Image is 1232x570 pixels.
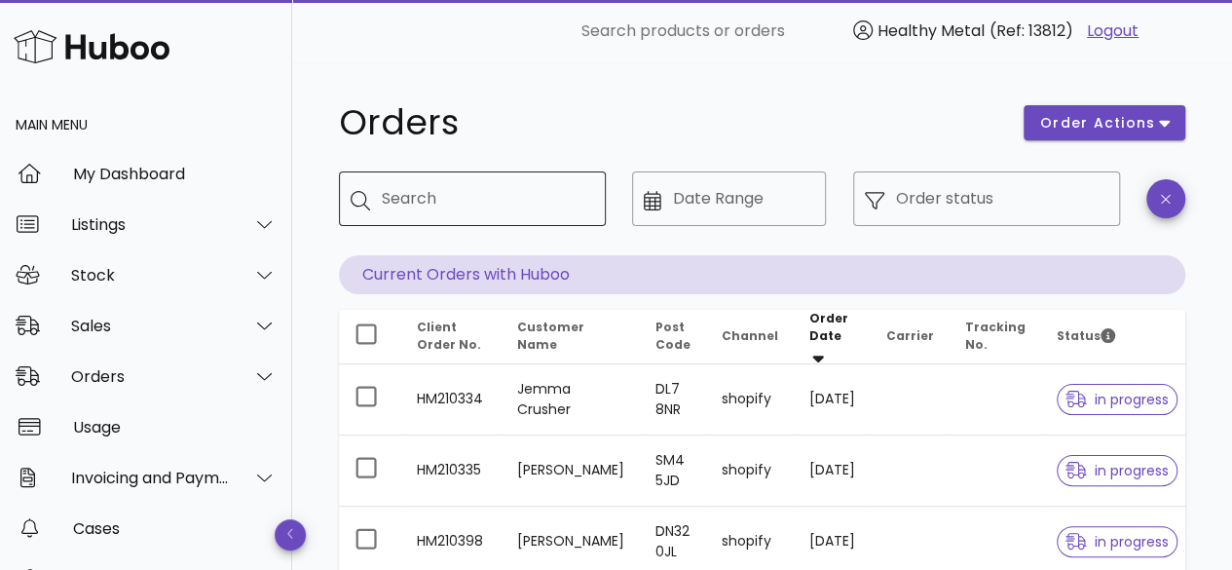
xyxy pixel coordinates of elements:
[339,105,1000,140] h1: Orders
[71,317,230,335] div: Sales
[722,327,778,344] span: Channel
[1065,393,1169,406] span: in progress
[71,469,230,487] div: Invoicing and Payments
[1041,310,1193,364] th: Status
[73,418,277,437] div: Usage
[809,310,848,344] span: Order Date
[886,327,934,344] span: Carrier
[794,364,871,436] td: [DATE]
[640,310,706,364] th: Post Code
[1024,105,1185,140] button: order actions
[339,255,1185,294] p: Current Orders with Huboo
[877,19,985,42] span: Healthy Metal
[401,310,502,364] th: Client Order No.
[989,19,1073,42] span: (Ref: 13812)
[71,266,230,285] div: Stock
[1065,464,1169,477] span: in progress
[640,436,706,507] td: SM4 5JD
[517,319,584,353] span: Customer Name
[871,310,950,364] th: Carrier
[655,319,691,353] span: Post Code
[965,319,1026,353] span: Tracking No.
[73,519,277,538] div: Cases
[794,436,871,507] td: [DATE]
[401,364,502,436] td: HM210334
[14,25,169,67] img: Huboo Logo
[1057,327,1115,344] span: Status
[1087,19,1139,43] a: Logout
[706,364,794,436] td: shopify
[502,364,640,436] td: Jemma Crusher
[401,436,502,507] td: HM210335
[706,436,794,507] td: shopify
[71,215,230,234] div: Listings
[417,319,481,353] span: Client Order No.
[640,364,706,436] td: DL7 8NR
[1065,535,1169,549] span: in progress
[71,367,230,386] div: Orders
[502,436,640,507] td: [PERSON_NAME]
[794,310,871,364] th: Order Date: Sorted descending. Activate to remove sorting.
[950,310,1041,364] th: Tracking No.
[73,165,277,183] div: My Dashboard
[706,310,794,364] th: Channel
[502,310,640,364] th: Customer Name
[1039,113,1156,133] span: order actions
